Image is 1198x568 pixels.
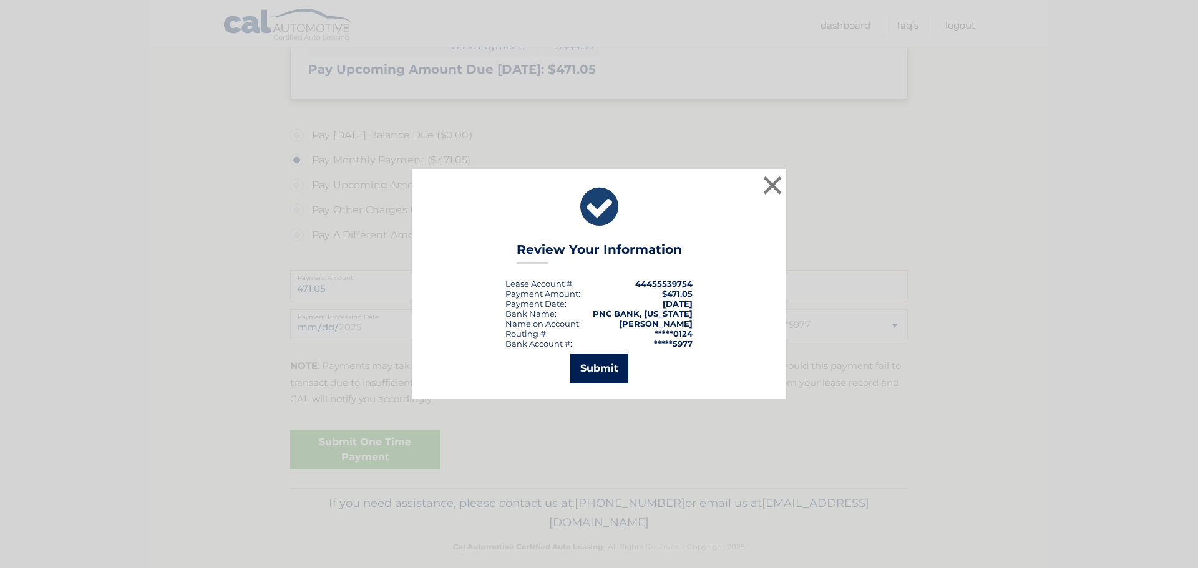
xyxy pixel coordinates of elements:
[663,299,693,309] span: [DATE]
[505,309,557,319] div: Bank Name:
[593,309,693,319] strong: PNC BANK, [US_STATE]
[570,354,628,383] button: Submit
[619,319,693,329] strong: [PERSON_NAME]
[635,279,693,289] strong: 44455539754
[662,289,693,299] span: $471.05
[760,173,785,198] button: ×
[505,319,581,329] div: Name on Account:
[505,289,580,299] div: Payment Amount:
[505,299,565,309] span: Payment Date
[505,339,572,349] div: Bank Account #:
[505,279,574,289] div: Lease Account #:
[517,242,682,264] h3: Review Your Information
[505,299,567,309] div: :
[505,329,548,339] div: Routing #:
